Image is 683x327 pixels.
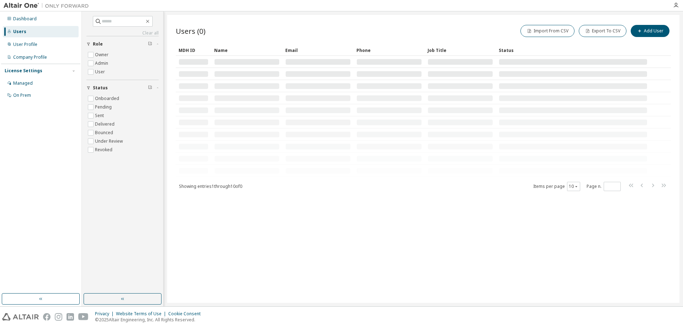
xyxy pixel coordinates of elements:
div: On Prem [13,93,31,98]
span: Status [93,85,108,91]
img: instagram.svg [55,313,62,321]
img: youtube.svg [78,313,89,321]
img: altair_logo.svg [2,313,39,321]
div: Company Profile [13,54,47,60]
label: Owner [95,51,110,59]
div: Cookie Consent [168,311,205,317]
div: Website Terms of Use [116,311,168,317]
label: Onboarded [95,94,121,103]
div: License Settings [5,68,42,74]
div: Status [499,44,647,56]
label: Bounced [95,128,115,137]
div: MDH ID [179,44,208,56]
button: Export To CSV [579,25,626,37]
img: facebook.svg [43,313,51,321]
label: User [95,68,106,76]
img: linkedin.svg [67,313,74,321]
span: Page n. [587,182,621,191]
div: User Profile [13,42,37,47]
label: Admin [95,59,110,68]
div: Users [13,29,26,35]
span: Showing entries 1 through 10 of 0 [179,183,242,189]
div: Privacy [95,311,116,317]
img: Altair One [4,2,92,9]
button: Role [86,36,159,52]
div: Managed [13,80,33,86]
div: Job Title [428,44,493,56]
label: Sent [95,111,105,120]
button: Import From CSV [520,25,575,37]
div: Phone [356,44,422,56]
a: Clear all [86,30,159,36]
span: Clear filter [148,85,152,91]
span: Clear filter [148,41,152,47]
span: Items per page [533,182,580,191]
span: Users (0) [176,26,206,36]
div: Email [285,44,351,56]
button: Add User [631,25,669,37]
label: Under Review [95,137,124,146]
label: Pending [95,103,113,111]
button: 10 [569,184,578,189]
div: Dashboard [13,16,37,22]
button: Status [86,80,159,96]
label: Delivered [95,120,116,128]
label: Revoked [95,146,114,154]
div: Name [214,44,280,56]
span: Role [93,41,103,47]
p: © 2025 Altair Engineering, Inc. All Rights Reserved. [95,317,205,323]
